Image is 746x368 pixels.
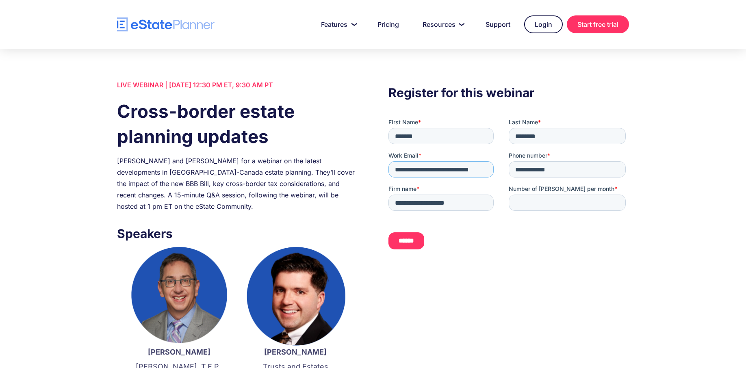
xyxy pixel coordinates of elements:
[117,155,358,212] div: [PERSON_NAME] and [PERSON_NAME] for a webinar on the latest developments in [GEOGRAPHIC_DATA]-Can...
[567,15,629,33] a: Start free trial
[117,224,358,243] h3: Speakers
[476,16,520,32] a: Support
[117,99,358,149] h1: Cross-border estate planning updates
[413,16,472,32] a: Resources
[148,348,210,356] strong: [PERSON_NAME]
[524,15,563,33] a: Login
[117,79,358,91] div: LIVE WEBINAR | [DATE] 12:30 PM ET, 9:30 AM PT
[388,118,629,256] iframe: Form 0
[368,16,409,32] a: Pricing
[117,17,215,32] a: home
[264,348,327,356] strong: [PERSON_NAME]
[311,16,364,32] a: Features
[388,83,629,102] h3: Register for this webinar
